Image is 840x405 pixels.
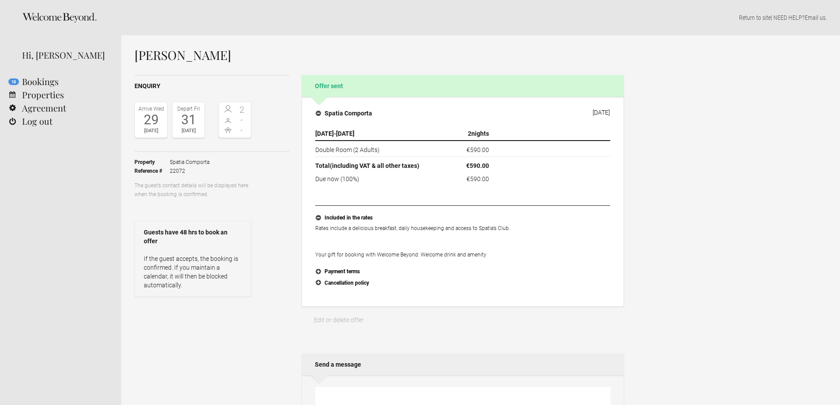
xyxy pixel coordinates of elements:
[467,175,489,182] flynt-currency: €590.00
[315,224,610,259] p: Rates include a delicious breakfast, daily housekeeping and access to Spatia’s Club. Your gift fo...
[175,104,202,113] div: Depart Fri
[433,127,493,141] th: nights
[315,212,610,224] button: Included in the rates
[302,75,624,97] h2: Offer sent
[330,162,419,169] span: (including VAT & all other taxes)
[315,141,433,157] td: Double Room (2 Adults)
[137,113,165,126] div: 29
[739,14,771,21] a: Return to site
[466,162,489,169] flynt-currency: €590.00
[144,228,242,245] strong: Guests have 48 hrs to book an offer
[805,14,825,21] a: Email us
[315,157,433,173] th: Total
[315,172,433,183] td: Due now (100%)
[593,109,610,116] div: [DATE]
[134,158,170,167] strong: Property
[235,126,249,134] span: -
[134,48,624,62] h1: [PERSON_NAME]
[175,113,202,126] div: 31
[315,127,433,141] th: -
[170,158,209,167] span: Spatia Comporta
[336,130,355,137] span: [DATE]
[235,105,249,114] span: 2
[134,181,251,199] p: The guest’s contact details will be displayed here when the booking is confirmed.
[316,109,372,118] h4: Spatia Comporta
[302,311,376,329] a: Edit or delete offer
[175,126,202,135] div: [DATE]
[235,115,249,124] span: -
[170,167,209,175] span: 22072
[309,104,617,123] button: Spatia Comporta [DATE]
[134,167,170,175] strong: Reference #
[22,48,108,62] div: Hi, [PERSON_NAME]
[134,13,827,22] p: | NEED HELP? .
[144,254,242,290] p: If the guest accepts, the booking is confirmed. If you maintain a calendar, it will then be block...
[468,130,471,137] span: 2
[467,146,489,153] flynt-currency: €590.00
[302,353,624,375] h2: Send a message
[137,126,165,135] div: [DATE]
[8,78,19,85] flynt-notification-badge: 18
[315,266,610,278] button: Payment terms
[315,130,334,137] span: [DATE]
[134,82,290,91] h2: Enquiry
[137,104,165,113] div: Arrive Wed
[315,278,610,289] button: Cancellation policy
